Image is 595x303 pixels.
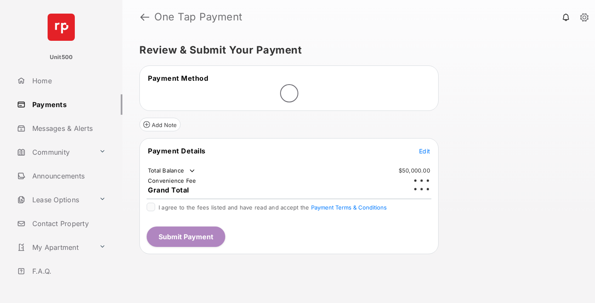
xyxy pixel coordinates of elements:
[14,118,122,139] a: Messages & Alerts
[14,71,122,91] a: Home
[48,14,75,41] img: svg+xml;base64,PHN2ZyB4bWxucz0iaHR0cDovL3d3dy53My5vcmcvMjAwMC9zdmciIHdpZHRoPSI2NCIgaGVpZ2h0PSI2NC...
[50,53,73,62] p: Unit500
[148,186,189,194] span: Grand Total
[14,237,96,258] a: My Apartment
[14,94,122,115] a: Payments
[14,142,96,162] a: Community
[148,74,208,82] span: Payment Method
[14,166,122,186] a: Announcements
[419,147,430,155] button: Edit
[14,213,122,234] a: Contact Property
[398,167,431,174] td: $50,000.00
[14,190,96,210] a: Lease Options
[14,261,122,281] a: F.A.Q.
[147,167,196,175] td: Total Balance
[148,147,206,155] span: Payment Details
[147,177,197,184] td: Convenience Fee
[154,12,243,22] strong: One Tap Payment
[139,118,181,131] button: Add Note
[311,204,387,211] button: I agree to the fees listed and have read and accept the
[159,204,387,211] span: I agree to the fees listed and have read and accept the
[147,227,225,247] button: Submit Payment
[139,45,571,55] h5: Review & Submit Your Payment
